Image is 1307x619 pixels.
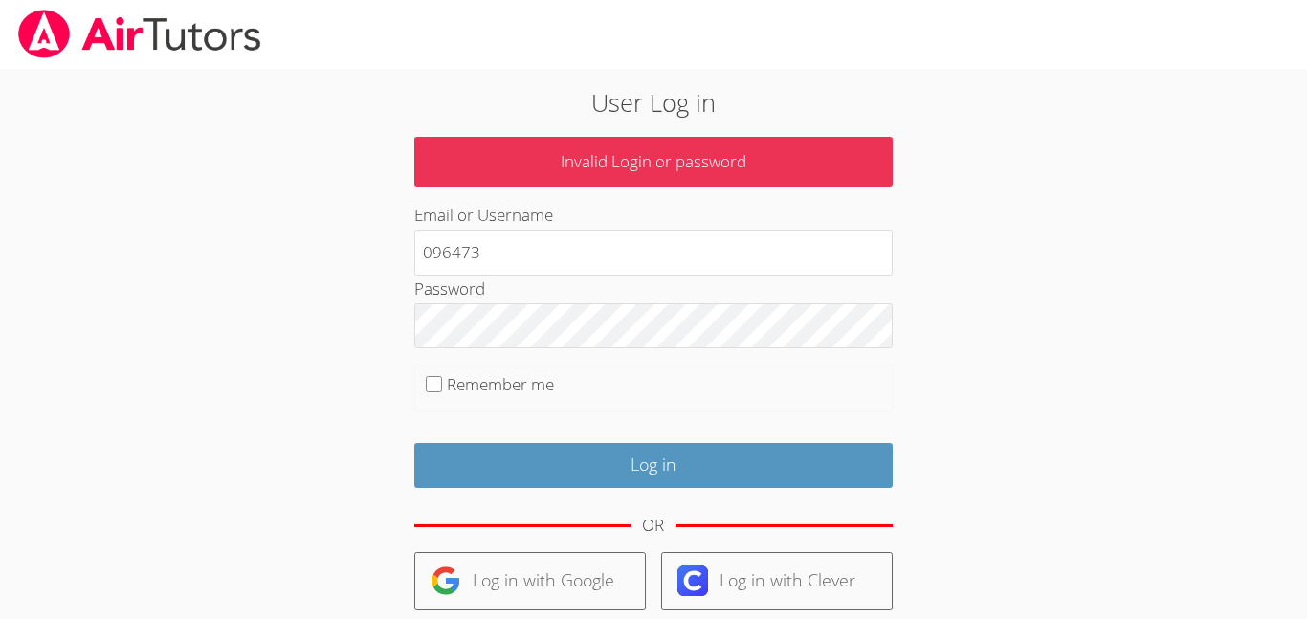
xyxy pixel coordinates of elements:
[661,552,893,610] a: Log in with Clever
[16,10,263,58] img: airtutors_banner-c4298cdbf04f3fff15de1276eac7730deb9818008684d7c2e4769d2f7ddbe033.png
[414,137,893,188] p: Invalid Login or password
[414,552,646,610] a: Log in with Google
[414,204,553,226] label: Email or Username
[300,84,1007,121] h2: User Log in
[642,512,664,540] div: OR
[677,565,708,596] img: clever-logo-6eab21bc6e7a338710f1a6ff85c0baf02591cd810cc4098c63d3a4b26e2feb20.svg
[414,443,893,488] input: Log in
[447,373,554,395] label: Remember me
[431,565,461,596] img: google-logo-50288ca7cdecda66e5e0955fdab243c47b7ad437acaf1139b6f446037453330a.svg
[414,277,485,299] label: Password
